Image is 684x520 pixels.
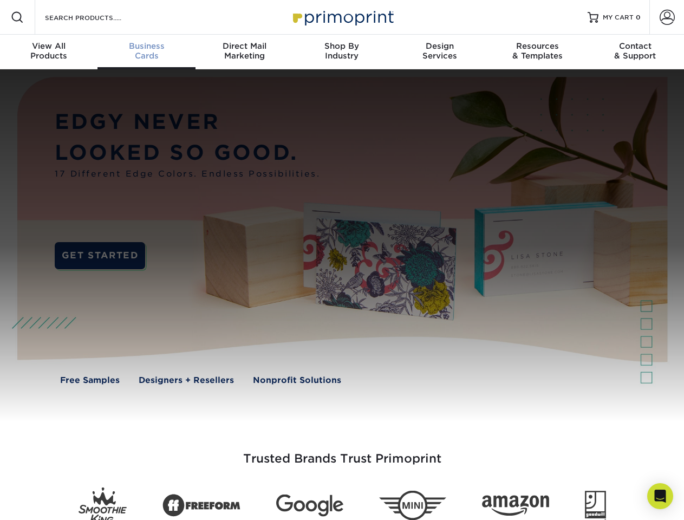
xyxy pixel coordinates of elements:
[97,41,195,51] span: Business
[196,41,293,51] span: Direct Mail
[97,41,195,61] div: Cards
[391,41,488,51] span: Design
[44,11,149,24] input: SEARCH PRODUCTS.....
[3,487,92,516] iframe: Google Customer Reviews
[603,13,634,22] span: MY CART
[293,35,390,69] a: Shop ByIndustry
[488,41,586,51] span: Resources
[25,426,659,479] h3: Trusted Brands Trust Primoprint
[293,41,390,61] div: Industry
[97,35,195,69] a: BusinessCards
[647,483,673,509] div: Open Intercom Messenger
[196,35,293,69] a: Direct MailMarketing
[636,14,641,21] span: 0
[391,35,488,69] a: DesignServices
[288,5,396,29] img: Primoprint
[196,41,293,61] div: Marketing
[488,35,586,69] a: Resources& Templates
[585,491,606,520] img: Goodwill
[391,41,488,61] div: Services
[488,41,586,61] div: & Templates
[293,41,390,51] span: Shop By
[276,495,343,517] img: Google
[482,496,549,516] img: Amazon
